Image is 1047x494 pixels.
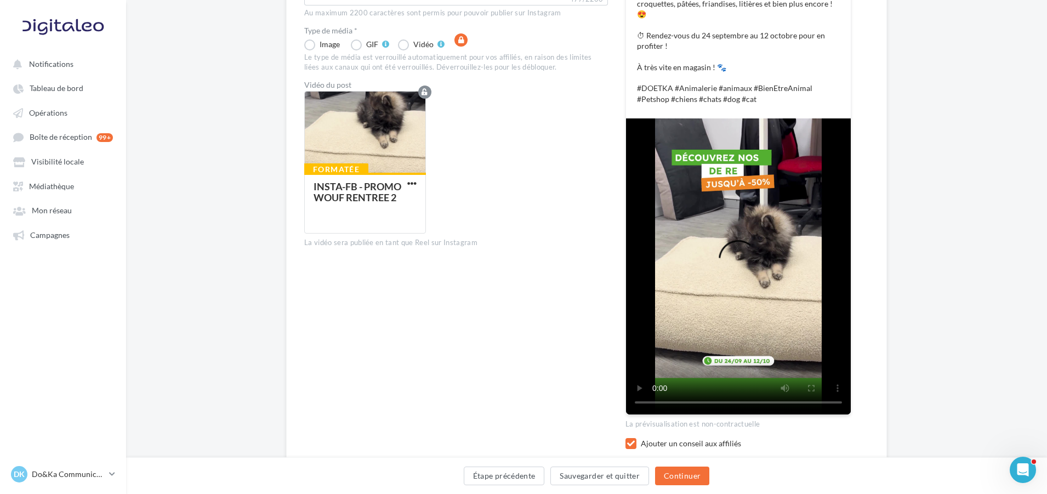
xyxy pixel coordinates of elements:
[7,78,120,98] a: Tableau de bord
[30,230,70,240] span: Campagnes
[320,41,340,48] div: Image
[641,438,851,448] div: Ajouter un conseil aux affiliés
[30,84,83,93] span: Tableau de bord
[304,163,368,175] div: Formatée
[29,59,73,69] span: Notifications
[304,81,608,89] div: Vidéo du post
[655,467,709,485] button: Continuer
[625,456,851,464] div: Conseil pour mes affiliés
[7,200,120,220] a: Mon réseau
[464,467,545,485] button: Étape précédente
[14,469,25,480] span: DK
[9,464,117,485] a: DK Do&Ka Communication
[413,41,434,48] div: Vidéo
[29,181,74,191] span: Médiathèque
[7,225,120,245] a: Campagnes
[625,415,851,429] div: La prévisualisation est non-contractuelle
[550,467,649,485] button: Sauvegarder et quitter
[7,176,120,196] a: Médiathèque
[304,8,608,18] div: Au maximum 2200 caractères sont permis pour pouvoir publier sur Instagram
[32,469,105,480] p: Do&Ka Communication
[304,238,608,248] div: La vidéo sera publiée en tant que Reel sur Instagram
[30,133,92,142] span: Boîte de réception
[7,54,115,73] button: Notifications
[31,157,84,167] span: Visibilité locale
[32,206,72,215] span: Mon réseau
[1010,457,1036,483] iframe: Intercom live chat
[7,103,120,122] a: Opérations
[96,133,113,142] div: 99+
[304,53,608,72] div: Le type de média est verrouillé automatiquement pour vos affiliés, en raison des limites liées au...
[366,41,378,48] div: GIF
[304,27,608,35] label: Type de média *
[7,151,120,171] a: Visibilité locale
[314,180,401,203] div: INSTA-FB - PROMO WOUF RENTREE 2
[7,127,120,147] a: Boîte de réception 99+
[29,108,67,117] span: Opérations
